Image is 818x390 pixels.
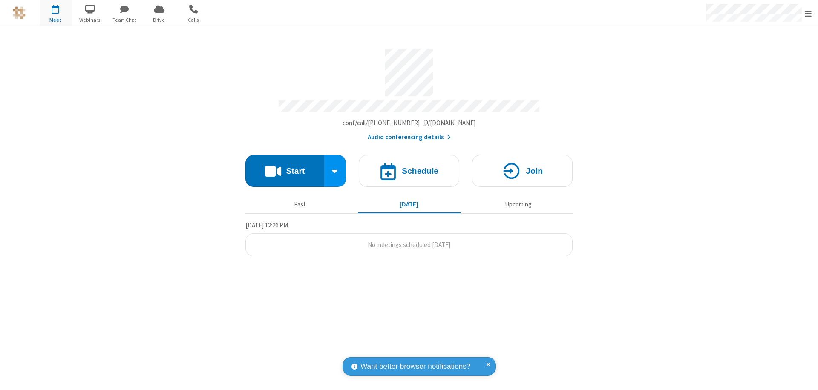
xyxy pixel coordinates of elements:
[286,167,305,175] h4: Start
[343,118,476,128] button: Copy my meeting room linkCopy my meeting room link
[40,16,72,24] span: Meet
[245,220,573,257] section: Today's Meetings
[359,155,459,187] button: Schedule
[467,196,570,212] button: Upcoming
[249,196,351,212] button: Past
[358,196,461,212] button: [DATE]
[360,361,470,372] span: Want better browser notifications?
[324,155,346,187] div: Start conference options
[109,16,141,24] span: Team Chat
[143,16,175,24] span: Drive
[245,42,573,142] section: Account details
[343,119,476,127] span: Copy my meeting room link
[472,155,573,187] button: Join
[13,6,26,19] img: QA Selenium DO NOT DELETE OR CHANGE
[74,16,106,24] span: Webinars
[526,167,543,175] h4: Join
[245,221,288,229] span: [DATE] 12:26 PM
[368,132,451,142] button: Audio conferencing details
[245,155,324,187] button: Start
[797,368,812,384] iframe: Chat
[402,167,438,175] h4: Schedule
[178,16,210,24] span: Calls
[368,241,450,249] span: No meetings scheduled [DATE]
